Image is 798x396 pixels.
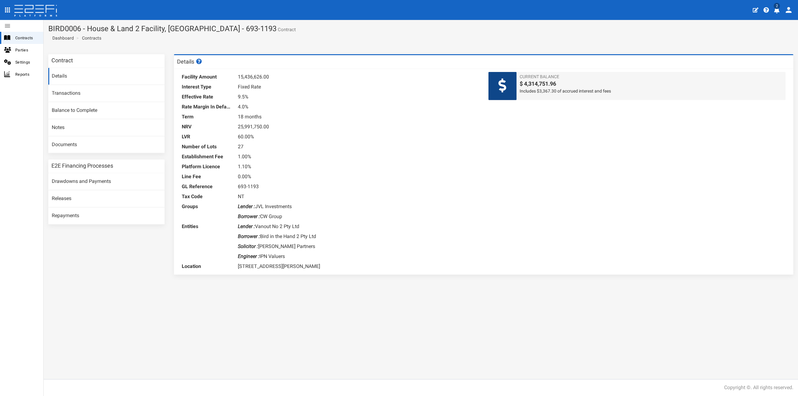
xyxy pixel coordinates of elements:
[238,102,479,112] dd: 4.0%
[238,241,479,251] dd: [PERSON_NAME] Partners
[182,162,232,172] dt: Platform Licence
[48,208,165,224] a: Repayments
[48,68,165,85] a: Details
[48,85,165,102] a: Transactions
[15,34,38,41] span: Contracts
[48,190,165,207] a: Releases
[182,102,232,112] dt: Rate Margin In Default
[182,122,232,132] dt: NRV
[238,162,479,172] dd: 1.10%
[182,182,232,192] dt: GL Reference
[238,152,479,162] dd: 1.00%
[182,202,232,212] dt: Groups
[51,58,73,63] h3: Contract
[238,251,479,261] dd: IPN Valuers
[520,74,782,80] span: Current Balance
[238,132,479,142] dd: 60.00%
[182,172,232,182] dt: Line Fee
[238,202,479,212] dd: JVL Investments
[48,119,165,136] a: Notes
[182,152,232,162] dt: Establishment Fee
[238,223,255,229] i: Lender :
[520,80,782,88] span: $ 4,314,751.96
[238,122,479,132] dd: 25,991,750.00
[48,173,165,190] a: Drawdowns and Payments
[182,261,232,271] dt: Location
[238,112,479,122] dd: 18 months
[238,142,479,152] dd: 27
[520,88,782,94] span: Includes $3,367.30 of accrued interest and fees
[182,82,232,92] dt: Interest Type
[48,102,165,119] a: Balance to Complete
[48,25,793,33] h1: BIRD0006 - House & Land 2 Facility, [GEOGRAPHIC_DATA] - 693-1193
[177,59,203,64] h3: Details
[238,172,479,182] dd: 0.00%
[238,92,479,102] dd: 9.5%
[82,35,101,41] a: Contracts
[182,132,232,142] dt: LVR
[238,213,260,219] i: Borrower :
[50,35,74,41] a: Dashboard
[238,222,479,231] dd: Vanout No 2 Pty Ltd
[238,231,479,241] dd: Bird in the Hand 2 Pty Ltd
[724,384,793,391] div: Copyright ©. All rights reserved.
[15,46,38,54] span: Parties
[238,82,479,92] dd: Fixed Rate
[182,222,232,231] dt: Entities
[182,92,232,102] dt: Effective Rate
[48,136,165,153] a: Documents
[276,27,296,32] small: Contract
[182,142,232,152] dt: Number of Lots
[182,72,232,82] dt: Facility Amount
[238,261,479,271] dd: [STREET_ADDRESS][PERSON_NAME]
[15,59,38,66] span: Settings
[238,203,255,209] i: Lender :
[50,36,74,41] span: Dashboard
[238,192,479,202] dd: NT
[238,243,258,249] i: Solicitor :
[238,72,479,82] dd: 15,436,626.00
[238,233,260,239] i: Borrower :
[182,192,232,202] dt: Tax Code
[238,212,479,222] dd: CW Group
[15,71,38,78] span: Reports
[182,112,232,122] dt: Term
[238,253,259,259] i: Engineer :
[238,182,479,192] dd: 693-1193
[51,163,113,169] h3: E2E Financing Processes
